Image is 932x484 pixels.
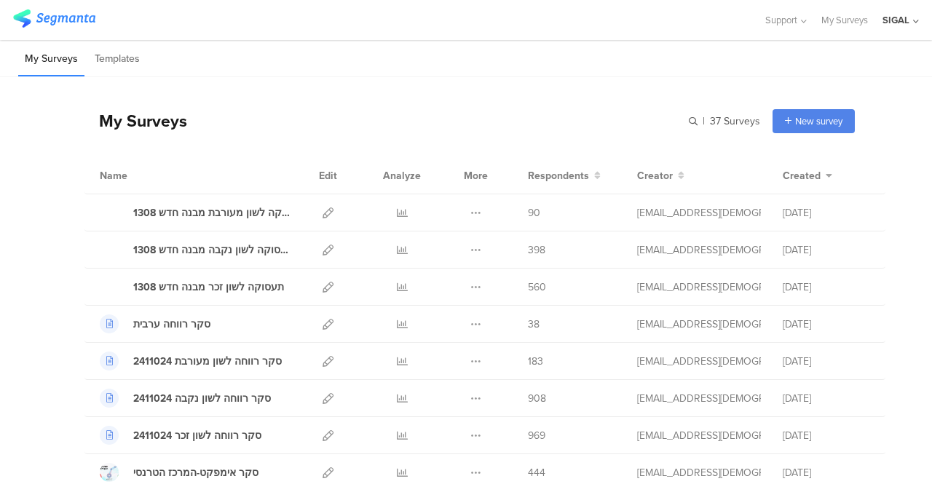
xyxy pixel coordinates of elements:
[783,242,870,258] div: [DATE]
[13,9,95,28] img: segmanta logo
[783,317,870,332] div: [DATE]
[100,277,284,296] a: תעסוקה לשון זכר מבנה חדש 1308
[88,42,146,76] li: Templates
[637,428,761,443] div: sigal@lgbt.org.il
[637,279,761,295] div: sigal@lgbt.org.il
[100,203,291,222] a: תעסוקה לשון מעורבת מבנה חדש 1308
[133,205,291,221] div: תעסוקה לשון מעורבת מבנה חדש 1308
[528,428,545,443] span: 969
[528,317,540,332] span: 38
[637,465,761,480] div: sigal@lgbt.org.il
[783,428,870,443] div: [DATE]
[783,205,870,221] div: [DATE]
[312,157,344,194] div: Edit
[783,391,870,406] div: [DATE]
[133,242,291,258] div: תעסוקה לשון נקבה מבנה חדש 1308
[637,354,761,369] div: sigal@lgbt.org.il
[100,426,261,445] a: סקר רווחה לשון זכר 2411024
[100,168,187,183] div: Name
[528,391,546,406] span: 908
[882,13,909,27] div: SIGAL
[18,42,84,76] li: My Surveys
[637,391,761,406] div: sigal@lgbt.org.il
[783,168,821,183] span: Created
[528,242,545,258] span: 398
[783,354,870,369] div: [DATE]
[100,240,291,259] a: תעסוקה לשון נקבה מבנה חדש 1308
[133,465,258,480] div: סקר אימפקט-המרכז הטרנסי
[100,352,282,370] a: סקר רווחה לשון מעורבת 2411024
[100,314,210,333] a: סקר רווחה ערבית
[637,205,761,221] div: sigal@lgbt.org.il
[133,354,282,369] div: סקר רווחה לשון מעורבת 2411024
[795,114,842,128] span: New survey
[84,108,187,133] div: My Surveys
[783,168,832,183] button: Created
[528,279,546,295] span: 560
[133,279,284,295] div: תעסוקה לשון זכר מבנה חדש 1308
[528,168,601,183] button: Respondents
[380,157,424,194] div: Analyze
[528,354,543,369] span: 183
[783,279,870,295] div: [DATE]
[528,465,545,480] span: 444
[637,317,761,332] div: sigal@lgbt.org.il
[528,205,540,221] span: 90
[133,317,210,332] div: סקר רווחה ערבית
[100,389,271,408] a: סקר רווחה לשון נקבה 2411024
[133,428,261,443] div: סקר רווחה לשון זכר 2411024
[460,157,491,194] div: More
[133,391,271,406] div: סקר רווחה לשון נקבה 2411024
[528,168,589,183] span: Respondents
[710,114,760,129] span: 37 Surveys
[700,114,707,129] span: |
[783,465,870,480] div: [DATE]
[637,168,673,183] span: Creator
[637,242,761,258] div: sigal@lgbt.org.il
[765,13,797,27] span: Support
[637,168,684,183] button: Creator
[100,463,258,482] a: סקר אימפקט-המרכז הטרנסי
